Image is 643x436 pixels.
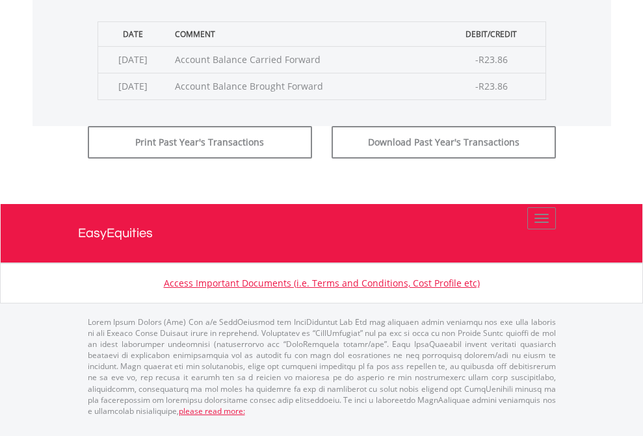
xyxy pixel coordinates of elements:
button: Download Past Year's Transactions [332,126,556,159]
td: [DATE] [98,46,168,73]
td: Account Balance Brought Forward [168,73,438,99]
span: -R23.86 [475,80,508,92]
a: EasyEquities [78,204,566,263]
th: Date [98,21,168,46]
td: Account Balance Carried Forward [168,46,438,73]
th: Debit/Credit [438,21,545,46]
p: Lorem Ipsum Dolors (Ame) Con a/e SeddOeiusmod tem InciDiduntut Lab Etd mag aliquaen admin veniamq... [88,316,556,417]
td: [DATE] [98,73,168,99]
button: Print Past Year's Transactions [88,126,312,159]
a: please read more: [179,405,245,417]
span: -R23.86 [475,53,508,66]
th: Comment [168,21,438,46]
a: Access Important Documents (i.e. Terms and Conditions, Cost Profile etc) [164,277,480,289]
